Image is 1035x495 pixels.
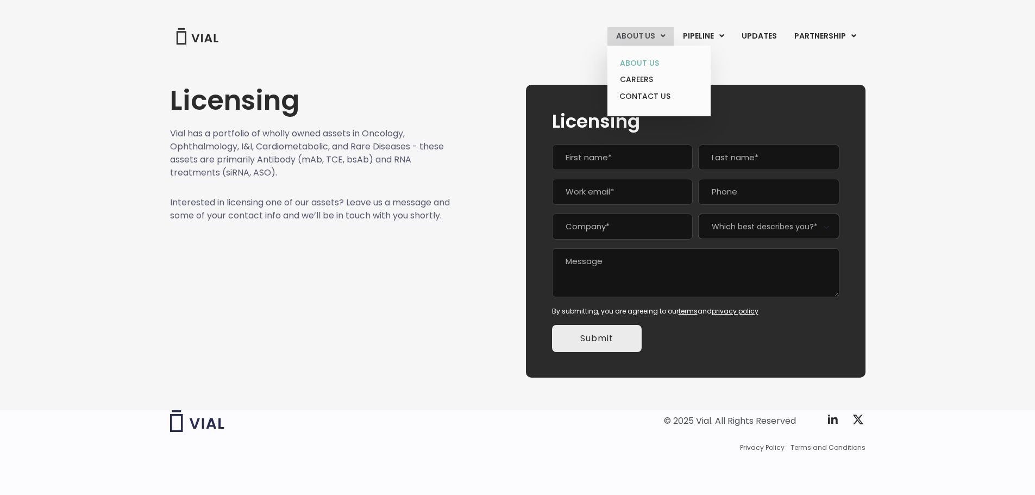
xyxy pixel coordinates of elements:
[552,145,693,171] input: First name*
[607,27,674,46] a: ABOUT USMenu Toggle
[611,88,706,105] a: CONTACT US
[170,410,224,432] img: Vial logo wih "Vial" spelled out
[552,179,693,205] input: Work email*
[698,179,839,205] input: Phone
[552,111,839,131] h2: Licensing
[733,27,785,46] a: UPDATES
[740,443,785,453] a: Privacy Policy
[170,196,450,222] p: Interested in licensing one of our assets? Leave us a message and some of your contact info and w...
[712,306,758,316] a: privacy policy
[552,214,693,240] input: Company*
[552,306,839,316] div: By submitting, you are agreeing to our and
[679,306,698,316] a: terms
[791,443,865,453] a: Terms and Conditions
[698,145,839,171] input: Last name*
[175,28,219,45] img: Vial Logo
[611,71,706,88] a: CAREERS
[170,127,450,179] p: Vial has a portfolio of wholly owned assets in Oncology, Ophthalmology, I&I, Cardiometabolic, and...
[611,55,706,72] a: ABOUT US
[698,214,839,239] span: Which best describes you?*
[664,415,796,427] div: © 2025 Vial. All Rights Reserved
[674,27,732,46] a: PIPELINEMenu Toggle
[786,27,865,46] a: PARTNERSHIPMenu Toggle
[170,85,450,116] h1: Licensing
[552,325,642,352] input: Submit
